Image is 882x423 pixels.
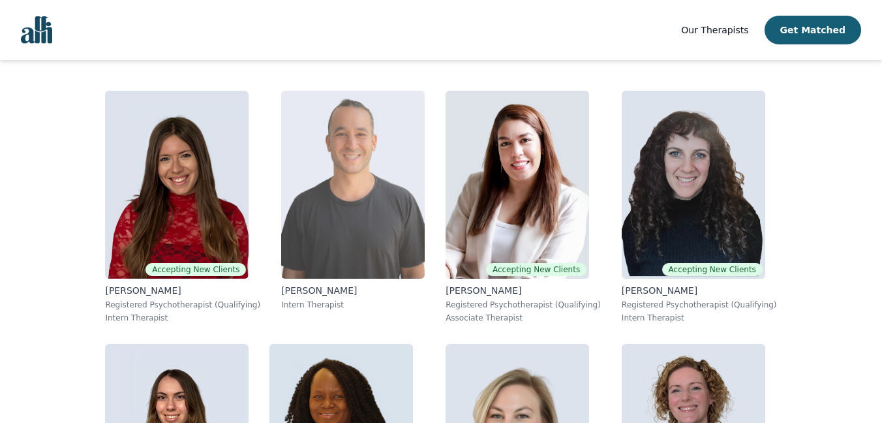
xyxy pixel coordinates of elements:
[486,263,586,276] span: Accepting New Clients
[105,300,260,310] p: Registered Psychotherapist (Qualifying)
[281,91,425,279] img: Kavon_Banejad
[21,16,52,44] img: alli logo
[681,22,748,38] a: Our Therapists
[622,300,777,310] p: Registered Psychotherapist (Qualifying)
[446,300,601,310] p: Registered Psychotherapist (Qualifying)
[281,284,425,297] p: [PERSON_NAME]
[145,263,246,276] span: Accepting New Clients
[662,263,763,276] span: Accepting New Clients
[446,284,601,297] p: [PERSON_NAME]
[611,80,787,334] a: Shira_BlakeAccepting New Clients[PERSON_NAME]Registered Psychotherapist (Qualifying)Intern Therapist
[105,91,249,279] img: Alisha_Levine
[681,25,748,35] span: Our Therapists
[271,80,435,334] a: Kavon_Banejad[PERSON_NAME]Intern Therapist
[281,300,425,310] p: Intern Therapist
[765,16,861,44] button: Get Matched
[446,91,589,279] img: Ava_Pouyandeh
[435,80,611,334] a: Ava_PouyandehAccepting New Clients[PERSON_NAME]Registered Psychotherapist (Qualifying)Associate T...
[105,313,260,323] p: Intern Therapist
[622,284,777,297] p: [PERSON_NAME]
[105,284,260,297] p: [PERSON_NAME]
[622,313,777,323] p: Intern Therapist
[446,313,601,323] p: Associate Therapist
[95,80,271,334] a: Alisha_LevineAccepting New Clients[PERSON_NAME]Registered Psychotherapist (Qualifying)Intern Ther...
[622,91,765,279] img: Shira_Blake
